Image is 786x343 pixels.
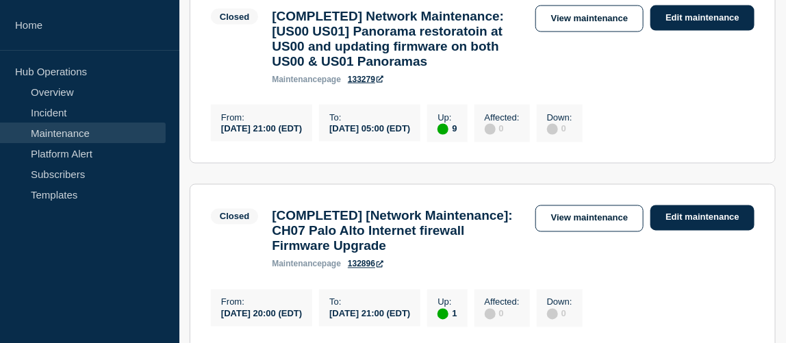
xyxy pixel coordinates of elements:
[485,307,520,320] div: 0
[272,75,322,84] span: maintenance
[485,123,520,135] div: 0
[272,259,322,269] span: maintenance
[547,124,558,135] div: disabled
[438,123,457,135] div: 9
[438,112,457,123] p: Up :
[438,309,448,320] div: up
[535,5,644,32] a: View maintenance
[547,123,572,135] div: 0
[221,123,302,134] div: [DATE] 21:00 (EDT)
[221,297,302,307] p: From :
[485,309,496,320] div: disabled
[221,307,302,319] div: [DATE] 20:00 (EDT)
[220,12,249,22] div: Closed
[329,112,410,123] p: To :
[485,112,520,123] p: Affected :
[272,209,522,254] h3: [COMPLETED] [Network Maintenance]: CH07 Palo Alto Internet firewall Firmware Upgrade
[438,297,457,307] p: Up :
[329,123,410,134] div: [DATE] 05:00 (EDT)
[485,297,520,307] p: Affected :
[272,259,341,269] p: page
[485,124,496,135] div: disabled
[650,5,755,31] a: Edit maintenance
[650,205,755,231] a: Edit maintenance
[348,259,383,269] a: 132896
[220,212,249,222] div: Closed
[547,297,572,307] p: Down :
[547,112,572,123] p: Down :
[438,307,457,320] div: 1
[272,9,522,69] h3: [COMPLETED] Network Maintenance: [US00 US01] Panorama restoratoin at US00 and updating firmware o...
[221,112,302,123] p: From :
[348,75,383,84] a: 133279
[547,309,558,320] div: disabled
[329,297,410,307] p: To :
[535,205,644,232] a: View maintenance
[329,307,410,319] div: [DATE] 21:00 (EDT)
[547,307,572,320] div: 0
[438,124,448,135] div: up
[272,75,341,84] p: page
